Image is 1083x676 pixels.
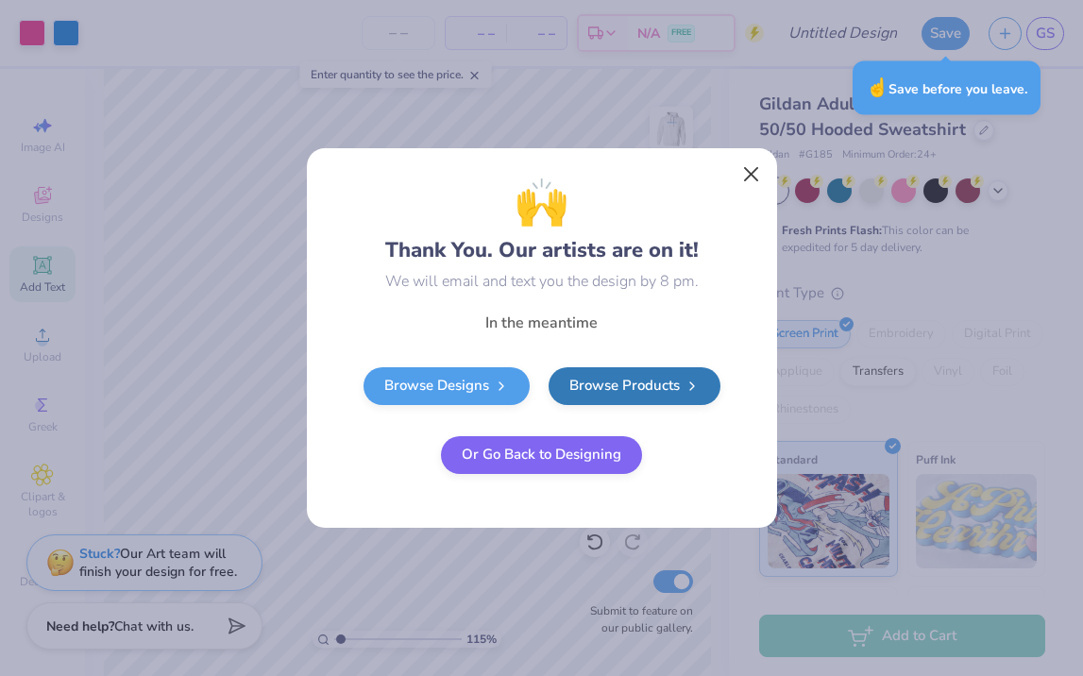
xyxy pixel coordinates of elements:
button: Close [733,157,769,193]
a: Browse Products [549,367,720,405]
span: 🙌 [515,170,568,235]
div: Thank You. Our artists are on it! [385,170,699,266]
div: We will email and text you the design by 8 pm. [385,270,699,293]
div: Save before you leave. [853,61,1041,115]
button: Or Go Back to Designing [441,436,642,474]
span: In the meantime [485,313,598,333]
span: ☝️ [866,76,888,100]
a: Browse Designs [364,367,530,405]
